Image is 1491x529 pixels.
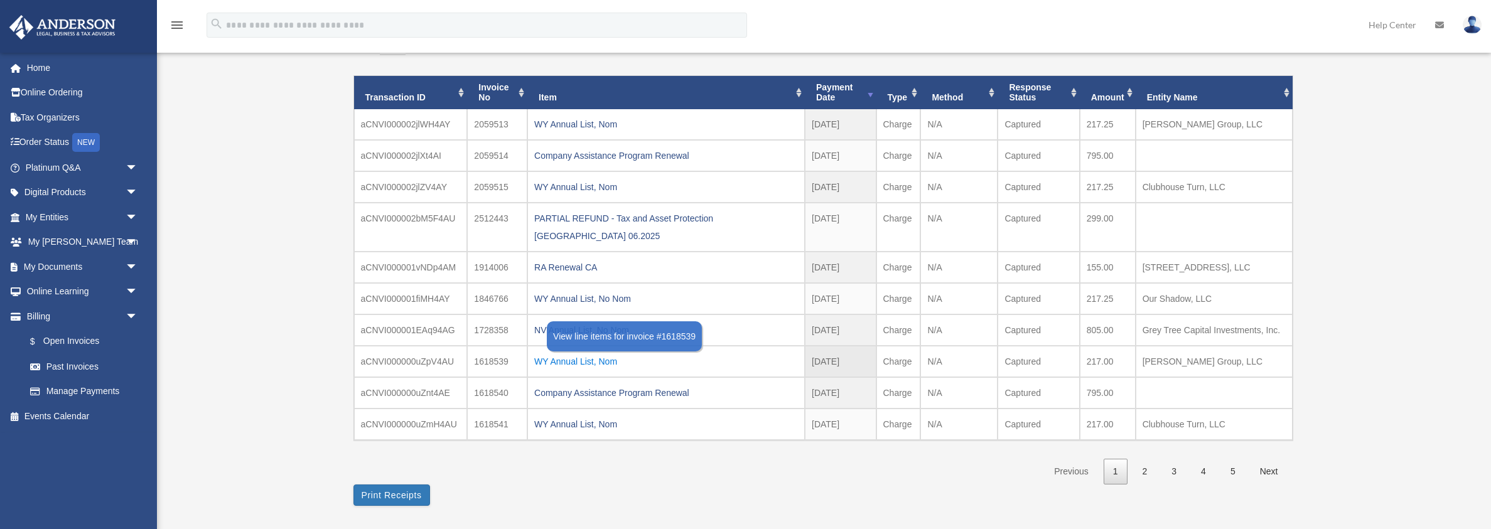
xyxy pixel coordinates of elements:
[1463,16,1482,34] img: User Pic
[998,109,1079,140] td: Captured
[534,321,798,339] div: NV Annual List, No Nom
[534,353,798,370] div: WY Annual List, Nom
[467,409,527,440] td: 1618541
[805,252,876,283] td: [DATE]
[920,252,998,283] td: N/A
[18,329,157,355] a: $Open Invoices
[920,346,998,377] td: N/A
[1136,109,1293,140] td: [PERSON_NAME] Group, LLC
[998,346,1079,377] td: Captured
[126,155,151,181] span: arrow_drop_down
[467,283,527,314] td: 1846766
[1080,140,1136,171] td: 795.00
[920,109,998,140] td: N/A
[9,230,157,255] a: My [PERSON_NAME] Teamarrow_drop_down
[998,409,1079,440] td: Captured
[9,180,157,205] a: Digital Productsarrow_drop_down
[37,334,43,350] span: $
[527,76,805,110] th: Item: activate to sort column ascending
[210,17,223,31] i: search
[805,109,876,140] td: [DATE]
[876,203,921,252] td: Charge
[18,379,157,404] a: Manage Payments
[805,76,876,110] th: Payment Date: activate to sort column ascending
[467,203,527,252] td: 2512443
[467,346,527,377] td: 1618539
[534,210,798,245] div: PARTIAL REFUND - Tax and Asset Protection [GEOGRAPHIC_DATA] 06.2025
[876,171,921,203] td: Charge
[18,354,151,379] a: Past Invoices
[1162,459,1186,484] a: 3
[467,314,527,346] td: 1728358
[126,279,151,305] span: arrow_drop_down
[920,409,998,440] td: N/A
[998,76,1079,110] th: Response Status: activate to sort column ascending
[1080,409,1136,440] td: 217.00
[876,252,921,283] td: Charge
[534,415,798,433] div: WY Annual List, Nom
[920,171,998,203] td: N/A
[354,76,468,110] th: Transaction ID: activate to sort column ascending
[72,133,100,152] div: NEW
[998,203,1079,252] td: Captured
[998,171,1079,203] td: Captured
[998,140,1079,171] td: Captured
[126,304,151,329] span: arrow_drop_down
[354,203,468,252] td: aCNVI000002bM5F4AU
[126,180,151,206] span: arrow_drop_down
[920,283,998,314] td: N/A
[998,314,1079,346] td: Captured
[534,115,798,133] div: WY Annual List, Nom
[534,259,798,276] div: RA Renewal CA
[9,105,157,130] a: Tax Organizers
[876,314,921,346] td: Charge
[1251,459,1288,484] a: Next
[354,252,468,283] td: aCNVI000001vNDp4AM
[805,409,876,440] td: [DATE]
[876,283,921,314] td: Charge
[998,377,1079,409] td: Captured
[1080,377,1136,409] td: 795.00
[1080,171,1136,203] td: 217.25
[920,314,998,346] td: N/A
[876,346,921,377] td: Charge
[1136,171,1293,203] td: Clubhouse Turn, LLC
[170,18,185,33] i: menu
[467,76,527,110] th: Invoice No: activate to sort column ascending
[534,178,798,196] div: WY Annual List, Nom
[805,283,876,314] td: [DATE]
[1192,459,1215,484] a: 4
[876,109,921,140] td: Charge
[9,155,157,180] a: Platinum Q&Aarrow_drop_down
[9,130,157,156] a: Order StatusNEW
[1080,283,1136,314] td: 217.25
[876,76,921,110] th: Type: activate to sort column ascending
[876,377,921,409] td: Charge
[1136,346,1293,377] td: [PERSON_NAME] Group, LLC
[876,140,921,171] td: Charge
[126,254,151,280] span: arrow_drop_down
[467,377,527,409] td: 1618540
[126,205,151,230] span: arrow_drop_down
[354,171,468,203] td: aCNVI000002jlZV4AY
[534,290,798,307] div: WY Annual List, No Nom
[9,205,157,230] a: My Entitiesarrow_drop_down
[1136,283,1293,314] td: Our Shadow, LLC
[354,409,468,440] td: aCNVI000000uZmH4AU
[1080,109,1136,140] td: 217.25
[9,403,157,429] a: Events Calendar
[354,109,468,140] td: aCNVI000002jlWH4AY
[998,283,1079,314] td: Captured
[1133,459,1157,484] a: 2
[534,384,798,402] div: Company Assistance Program Renewal
[805,346,876,377] td: [DATE]
[1080,203,1136,252] td: 299.00
[9,279,157,304] a: Online Learningarrow_drop_down
[354,346,468,377] td: aCNVI000000uZpV4AU
[920,140,998,171] td: N/A
[354,140,468,171] td: aCNVI000002jlXt4AI
[9,304,157,329] a: Billingarrow_drop_down
[534,147,798,164] div: Company Assistance Program Renewal
[467,140,527,171] td: 2059514
[9,254,157,279] a: My Documentsarrow_drop_down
